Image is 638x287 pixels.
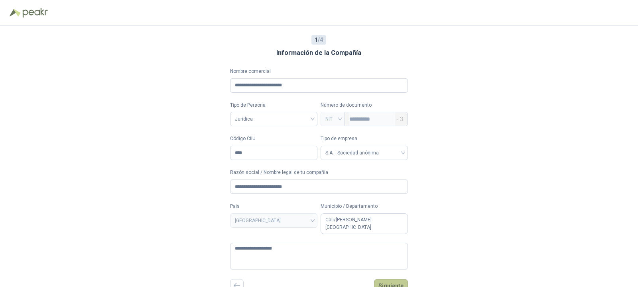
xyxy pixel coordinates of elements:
label: Nombre comercial [230,68,408,75]
p: Número de documento [321,102,408,109]
h3: Información de la Compañía [276,48,361,58]
label: Tipo de Persona [230,102,317,109]
label: Municipio / Departamento [321,203,408,210]
img: Peakr [22,8,48,18]
span: / 4 [315,35,323,44]
span: S.A. - Sociedad anónima [325,147,403,159]
img: Logo [10,9,21,17]
label: Tipo de empresa [321,135,408,143]
label: Razón social / Nombre legal de tu compañía [230,169,408,176]
span: Jurídica [235,113,313,125]
span: NIT [325,113,340,125]
span: COLOMBIA [235,215,313,226]
span: - 3 [397,112,403,126]
label: Pais [230,203,317,210]
label: Código CIIU [230,135,317,143]
b: 1 [315,37,318,43]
